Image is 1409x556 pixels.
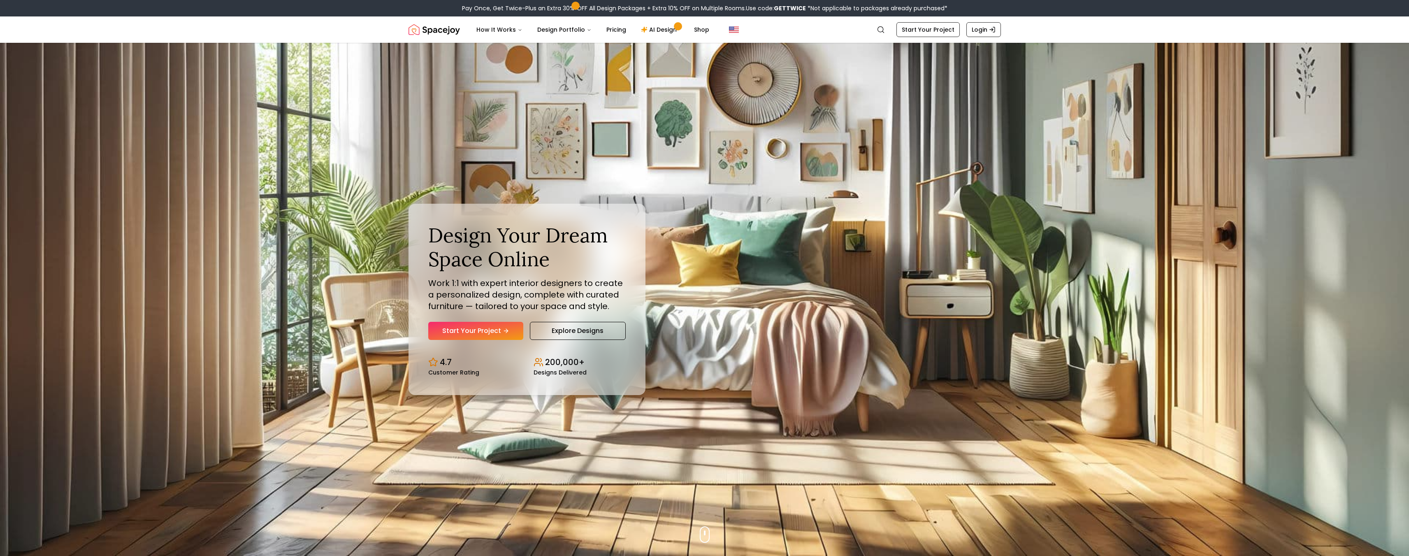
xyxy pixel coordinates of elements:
a: Start Your Project [428,322,523,340]
p: 4.7 [440,356,452,368]
a: Explore Designs [530,322,626,340]
a: Spacejoy [409,21,460,38]
a: AI Design [634,21,686,38]
img: United States [729,25,739,35]
a: Start Your Project [896,22,960,37]
p: 200,000+ [545,356,585,368]
b: GETTWICE [774,4,806,12]
nav: Global [409,16,1001,43]
h1: Design Your Dream Space Online [428,223,626,271]
small: Designs Delivered [534,370,587,375]
button: Design Portfolio [531,21,598,38]
a: Shop [687,21,716,38]
button: How It Works [470,21,529,38]
nav: Main [470,21,716,38]
small: Customer Rating [428,370,479,375]
div: Design stats [428,350,626,375]
img: Spacejoy Logo [409,21,460,38]
a: Login [966,22,1001,37]
a: Pricing [600,21,633,38]
span: *Not applicable to packages already purchased* [806,4,947,12]
p: Work 1:1 with expert interior designers to create a personalized design, complete with curated fu... [428,277,626,312]
span: Use code: [746,4,806,12]
div: Pay Once, Get Twice-Plus an Extra 30% OFF All Design Packages + Extra 10% OFF on Multiple Rooms. [462,4,947,12]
